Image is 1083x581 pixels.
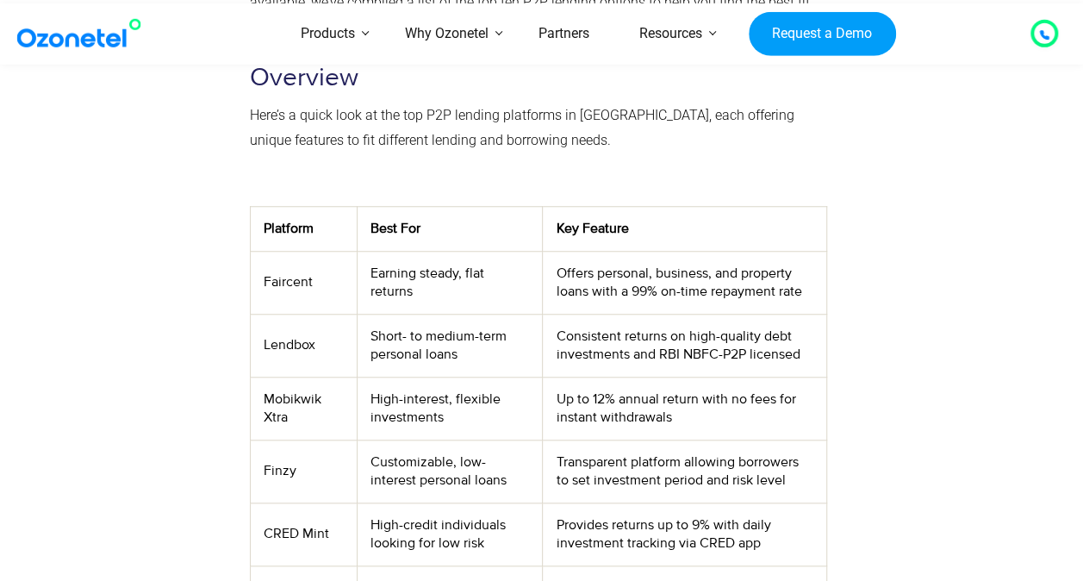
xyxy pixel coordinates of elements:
td: Faircent [250,251,357,314]
a: Partners [513,3,614,65]
td: Earning steady, flat returns [357,251,543,314]
td: Short- to medium-term personal loans [357,314,543,377]
span: Overview [250,62,358,93]
td: Lendbox [250,314,357,377]
a: Request a Demo [749,11,896,56]
th: Best For [357,206,543,251]
td: High-interest, flexible investments [357,377,543,440]
td: High-credit individuals looking for low risk [357,503,543,565]
td: Consistent returns on high-quality debt investments and RBI NBFC-P2P licensed [543,314,827,377]
td: Provides returns up to 9% with daily investment tracking via CRED app [543,503,827,565]
td: Transparent platform allowing borrowers to set investment period and risk level [543,440,827,503]
td: Mobikwik Xtra [250,377,357,440]
td: CRED Mint [250,503,357,565]
td: Customizable, low-interest personal loans [357,440,543,503]
a: Why Ozonetel [380,3,513,65]
a: Products [276,3,380,65]
a: Resources [614,3,727,65]
td: Up to 12% annual return with no fees for instant withdrawals [543,377,827,440]
th: Key Feature [543,206,827,251]
th: Platform [250,206,357,251]
td: Finzy [250,440,357,503]
td: Offers personal, business, and property loans with a 99% on-time repayment rate [543,251,827,314]
span: Here’s a quick look at the top P2P lending platforms in [GEOGRAPHIC_DATA], each offering unique f... [250,107,794,148]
